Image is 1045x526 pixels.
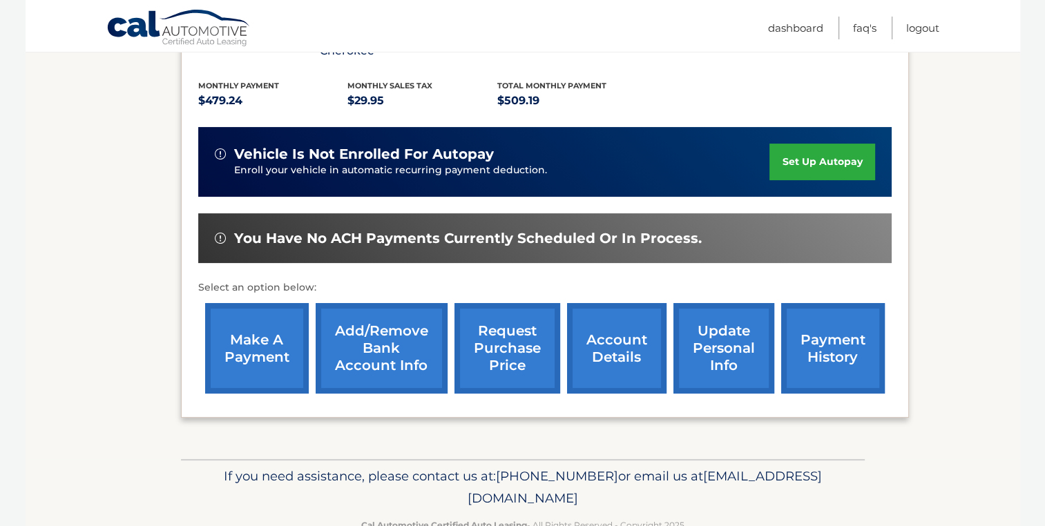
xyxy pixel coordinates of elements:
[347,91,497,110] p: $29.95
[316,303,448,393] a: Add/Remove bank account info
[496,468,618,484] span: [PHONE_NUMBER]
[234,163,770,178] p: Enroll your vehicle in automatic recurring payment deduction.
[497,91,647,110] p: $509.19
[190,465,856,509] p: If you need assistance, please contact us at: or email us at
[853,17,876,39] a: FAQ's
[906,17,939,39] a: Logout
[106,9,251,49] a: Cal Automotive
[567,303,667,393] a: account details
[497,81,606,90] span: Total Monthly Payment
[198,81,279,90] span: Monthly Payment
[673,303,774,393] a: update personal info
[781,303,885,393] a: payment history
[198,280,892,296] p: Select an option below:
[769,144,874,180] a: set up autopay
[347,81,432,90] span: Monthly sales Tax
[215,148,226,159] img: alert-white.svg
[198,91,348,110] p: $479.24
[234,230,702,247] span: You have no ACH payments currently scheduled or in process.
[234,146,494,163] span: vehicle is not enrolled for autopay
[468,468,822,506] span: [EMAIL_ADDRESS][DOMAIN_NAME]
[768,17,823,39] a: Dashboard
[205,303,309,393] a: make a payment
[215,233,226,244] img: alert-white.svg
[454,303,560,393] a: request purchase price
